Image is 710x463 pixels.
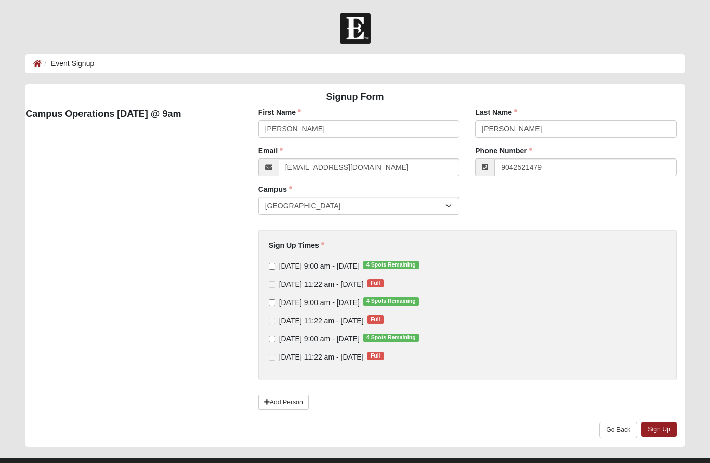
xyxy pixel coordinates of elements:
span: Full [367,315,384,324]
h4: Signup Form [25,91,685,103]
span: [DATE] 9:00 am - [DATE] [279,262,360,270]
input: [DATE] 9:00 am - [DATE]4 Spots Remaining [269,336,275,342]
span: [DATE] 9:00 am - [DATE] [279,335,360,343]
a: Add Person [258,395,309,410]
input: [DATE] 9:00 am - [DATE]4 Spots Remaining [269,263,275,270]
span: 4 Spots Remaining [363,334,419,342]
strong: Campus Operations [DATE] @ 9am [25,109,181,119]
label: Sign Up Times [269,240,324,250]
img: Church of Eleven22 Logo [340,13,371,44]
label: Last Name [475,107,517,117]
span: [DATE] 11:22 am - [DATE] [279,353,364,361]
span: [DATE] 11:22 am - [DATE] [279,316,364,325]
input: [DATE] 11:22 am - [DATE]Full [269,281,275,288]
span: [DATE] 9:00 am - [DATE] [279,298,360,307]
input: [DATE] 9:00 am - [DATE]4 Spots Remaining [269,299,275,306]
label: Campus [258,184,292,194]
label: Email [258,145,283,156]
span: [DATE] 11:22 am - [DATE] [279,280,364,288]
span: Full [367,279,384,287]
a: Sign Up [641,422,677,437]
li: Event Signup [42,58,94,69]
input: [DATE] 11:22 am - [DATE]Full [269,354,275,361]
span: 4 Spots Remaining [363,261,419,269]
label: Phone Number [475,145,532,156]
label: First Name [258,107,301,117]
input: [DATE] 11:22 am - [DATE]Full [269,318,275,324]
span: Full [367,352,384,360]
span: 4 Spots Remaining [363,297,419,306]
a: Go Back [599,422,637,438]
